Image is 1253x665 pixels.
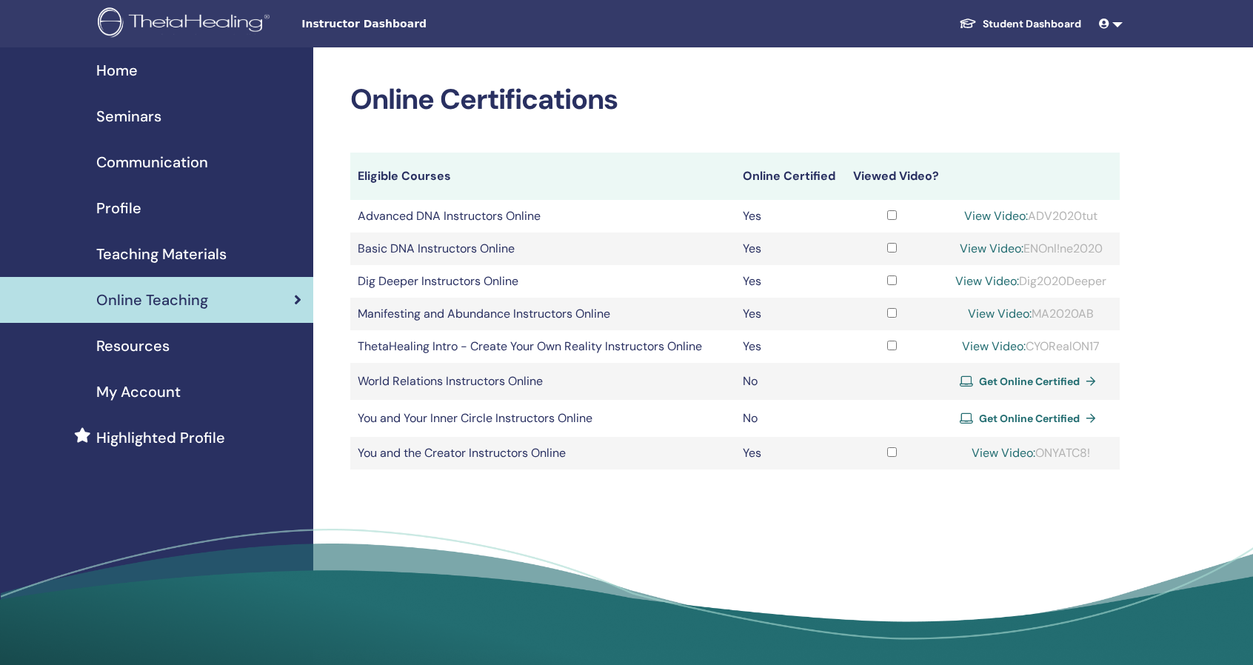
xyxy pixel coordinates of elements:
div: CYORealON17 [949,338,1112,355]
div: ENOnl!ne2020 [949,240,1112,258]
td: Basic DNA Instructors Online [350,233,735,265]
span: Resources [96,335,170,357]
div: MA2020AB [949,305,1112,323]
td: Yes [735,200,843,233]
a: View Video: [968,306,1032,321]
th: Online Certified [735,153,843,200]
a: View Video: [962,338,1026,354]
td: You and Your Inner Circle Instructors Online [350,400,735,437]
td: No [735,400,843,437]
td: Advanced DNA Instructors Online [350,200,735,233]
div: Dig2020Deeper [949,273,1112,290]
th: Eligible Courses [350,153,735,200]
span: Seminars [96,105,161,127]
td: No [735,363,843,400]
td: Dig Deeper Instructors Online [350,265,735,298]
div: ADV2020tut [949,207,1112,225]
a: Get Online Certified [960,407,1102,430]
a: View Video: [955,273,1019,289]
img: graduation-cap-white.svg [959,17,977,30]
a: Student Dashboard [947,10,1093,38]
th: Viewed Video? [842,153,942,200]
span: Teaching Materials [96,243,227,265]
span: Home [96,59,138,81]
span: Profile [96,197,141,219]
td: You and the Creator Instructors Online [350,437,735,469]
td: World Relations Instructors Online [350,363,735,400]
span: Online Teaching [96,289,208,311]
td: ThetaHealing Intro - Create Your Own Reality Instructors Online [350,330,735,363]
span: My Account [96,381,181,403]
td: Yes [735,330,843,363]
td: Manifesting and Abundance Instructors Online [350,298,735,330]
td: Yes [735,437,843,469]
a: View Video: [960,241,1023,256]
span: Get Online Certified [979,412,1080,425]
span: Get Online Certified [979,375,1080,388]
td: Yes [735,265,843,298]
td: Yes [735,298,843,330]
span: Highlighted Profile [96,427,225,449]
span: Instructor Dashboard [301,16,524,32]
img: logo.png [98,7,275,41]
a: Get Online Certified [960,370,1102,392]
h2: Online Certifications [350,83,1120,117]
td: Yes [735,233,843,265]
a: View Video: [964,208,1028,224]
span: Communication [96,151,208,173]
div: ONYATC8! [949,444,1112,462]
a: View Video: [972,445,1035,461]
